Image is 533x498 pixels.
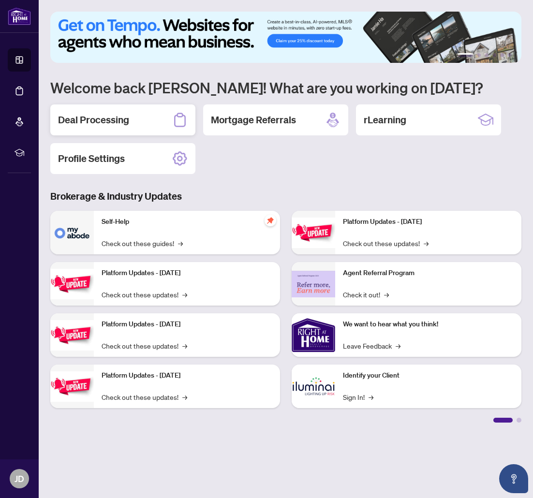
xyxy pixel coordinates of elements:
img: Platform Updates - July 21, 2025 [50,320,94,351]
h2: Deal Processing [58,113,129,127]
h2: rLearning [364,113,406,127]
a: Leave Feedback→ [343,340,400,351]
a: Check out these updates!→ [102,289,187,300]
span: → [178,238,183,249]
button: Open asap [499,464,528,493]
a: Check it out!→ [343,289,389,300]
button: 4 [492,53,496,57]
p: Platform Updates - [DATE] [102,319,272,330]
span: pushpin [265,215,276,226]
p: We want to hear what you think! [343,319,514,330]
button: 6 [508,53,512,57]
button: 2 [477,53,481,57]
span: → [182,289,187,300]
a: Sign In!→ [343,392,373,402]
p: Platform Updates - [DATE] [102,268,272,278]
a: Check out these updates!→ [102,392,187,402]
span: → [396,340,400,351]
h2: Mortgage Referrals [211,113,296,127]
span: → [369,392,373,402]
p: Platform Updates - [DATE] [343,217,514,227]
a: Check out these updates!→ [102,340,187,351]
p: Agent Referral Program [343,268,514,278]
img: Platform Updates - September 16, 2025 [50,269,94,299]
img: logo [8,7,31,25]
h3: Brokerage & Industry Updates [50,190,521,203]
h2: Profile Settings [58,152,125,165]
p: Self-Help [102,217,272,227]
h1: Welcome back [PERSON_NAME]! What are you working on [DATE]? [50,78,521,97]
img: We want to hear what you think! [292,313,335,357]
img: Platform Updates - July 8, 2025 [50,371,94,402]
button: 3 [485,53,489,57]
img: Self-Help [50,211,94,254]
img: Slide 0 [50,12,521,63]
img: Platform Updates - June 23, 2025 [292,218,335,248]
a: Check out these updates!→ [343,238,429,249]
span: → [424,238,429,249]
span: → [182,392,187,402]
span: → [182,340,187,351]
button: 5 [500,53,504,57]
p: Platform Updates - [DATE] [102,370,272,381]
img: Agent Referral Program [292,271,335,297]
span: → [384,289,389,300]
a: Check out these guides!→ [102,238,183,249]
button: 1 [458,53,473,57]
img: Identify your Client [292,365,335,408]
span: JD [15,472,24,485]
p: Identify your Client [343,370,514,381]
